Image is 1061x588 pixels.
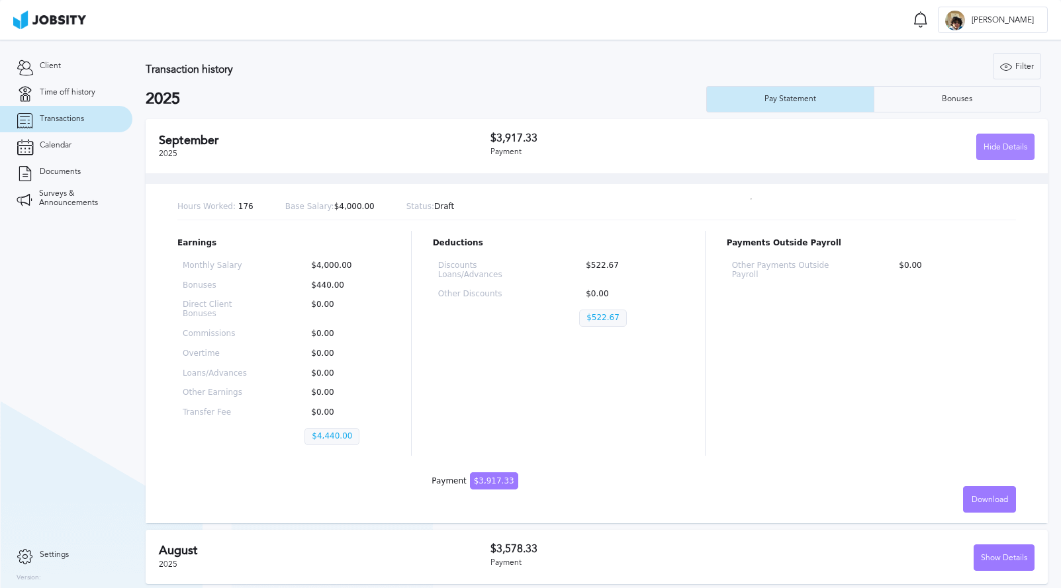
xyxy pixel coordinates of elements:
[945,11,965,30] div: G
[490,132,762,144] h3: $3,917.33
[183,300,262,319] p: Direct Client Bonuses
[177,239,390,248] p: Earnings
[39,189,116,208] span: Surveys & Announcements
[438,261,537,280] p: Discounts Loans/Advances
[304,281,384,290] p: $440.00
[432,477,518,486] div: Payment
[13,11,86,29] img: ab4bad089aa723f57921c736e9817d99.png
[183,281,262,290] p: Bonuses
[993,53,1041,79] button: Filter
[874,86,1041,112] button: Bonuses
[433,239,684,248] p: Deductions
[159,544,490,558] h2: August
[977,134,1034,161] div: Hide Details
[183,388,262,398] p: Other Earnings
[146,90,706,108] h2: 2025
[974,544,1035,571] button: Show Details
[159,149,177,158] span: 2025
[974,545,1034,571] div: Show Details
[304,300,384,319] p: $0.00
[285,202,375,212] p: $4,000.00
[579,290,678,299] p: $0.00
[304,369,384,378] p: $0.00
[40,550,69,560] span: Settings
[177,202,254,212] p: 176
[40,114,84,124] span: Transactions
[892,261,1011,280] p: $0.00
[40,62,61,71] span: Client
[183,408,262,417] p: Transfer Fee
[490,558,762,567] div: Payment
[304,349,384,358] p: $0.00
[304,428,359,445] p: $4,440.00
[304,261,384,271] p: $4,000.00
[159,134,490,147] h2: September
[159,560,177,569] span: 2025
[304,388,384,398] p: $0.00
[40,167,81,177] span: Documents
[972,495,1008,505] span: Download
[285,202,334,211] span: Base Salary:
[732,261,851,280] p: Other Payments Outside Payroll
[183,329,262,339] p: Commissions
[993,54,1040,80] div: Filter
[965,16,1040,25] span: [PERSON_NAME]
[938,7,1048,33] button: G[PERSON_NAME]
[304,408,384,417] p: $0.00
[40,88,95,97] span: Time off history
[490,543,762,555] h3: $3,578.33
[976,134,1035,160] button: Hide Details
[17,574,41,582] label: Version:
[146,63,635,75] h3: Transaction history
[490,147,762,157] div: Payment
[438,290,537,299] p: Other Discounts
[963,486,1016,513] button: Download
[183,261,262,271] p: Monthly Salary
[758,95,823,104] div: Pay Statement
[706,86,874,112] button: Pay Statement
[470,472,518,489] span: $3,917.33
[183,369,262,378] p: Loans/Advances
[406,202,434,211] span: Status:
[579,310,627,327] p: $522.67
[304,329,384,339] p: $0.00
[183,349,262,358] p: Overtime
[40,141,71,150] span: Calendar
[579,261,678,280] p: $522.67
[727,239,1016,248] p: Payments Outside Payroll
[935,95,979,104] div: Bonuses
[177,202,236,211] span: Hours Worked:
[406,202,455,212] p: Draft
